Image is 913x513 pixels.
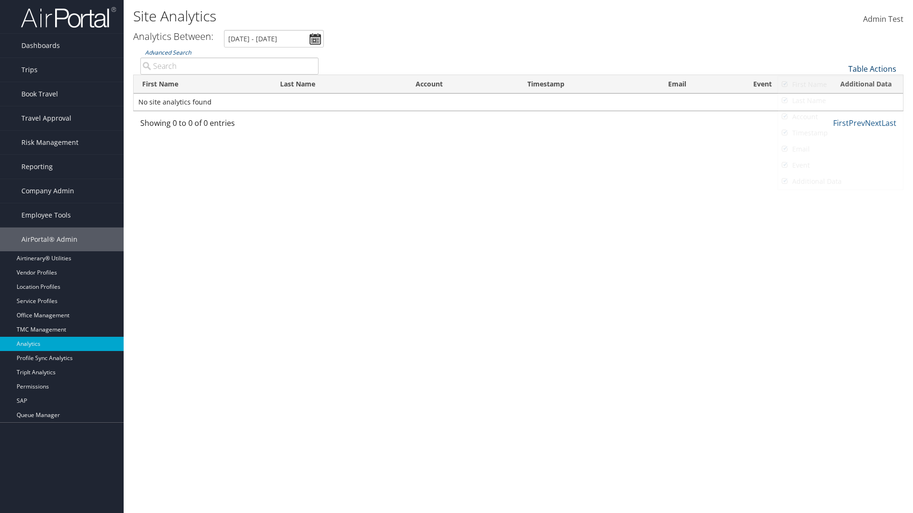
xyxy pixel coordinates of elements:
[778,76,903,93] a: First Name
[21,131,78,154] span: Risk Management
[21,179,74,203] span: Company Admin
[778,125,903,141] a: Timestamp
[778,141,903,157] a: Email
[778,93,903,109] a: Last Name
[21,58,38,82] span: Trips
[21,203,71,227] span: Employee Tools
[778,173,903,190] a: Additional Data
[21,228,78,251] span: AirPortal® Admin
[21,34,60,57] span: Dashboards
[21,155,53,179] span: Reporting
[778,109,903,125] a: Account
[21,82,58,106] span: Book Travel
[21,6,116,28] img: airportal-logo.png
[778,157,903,173] a: Event
[21,106,71,130] span: Travel Approval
